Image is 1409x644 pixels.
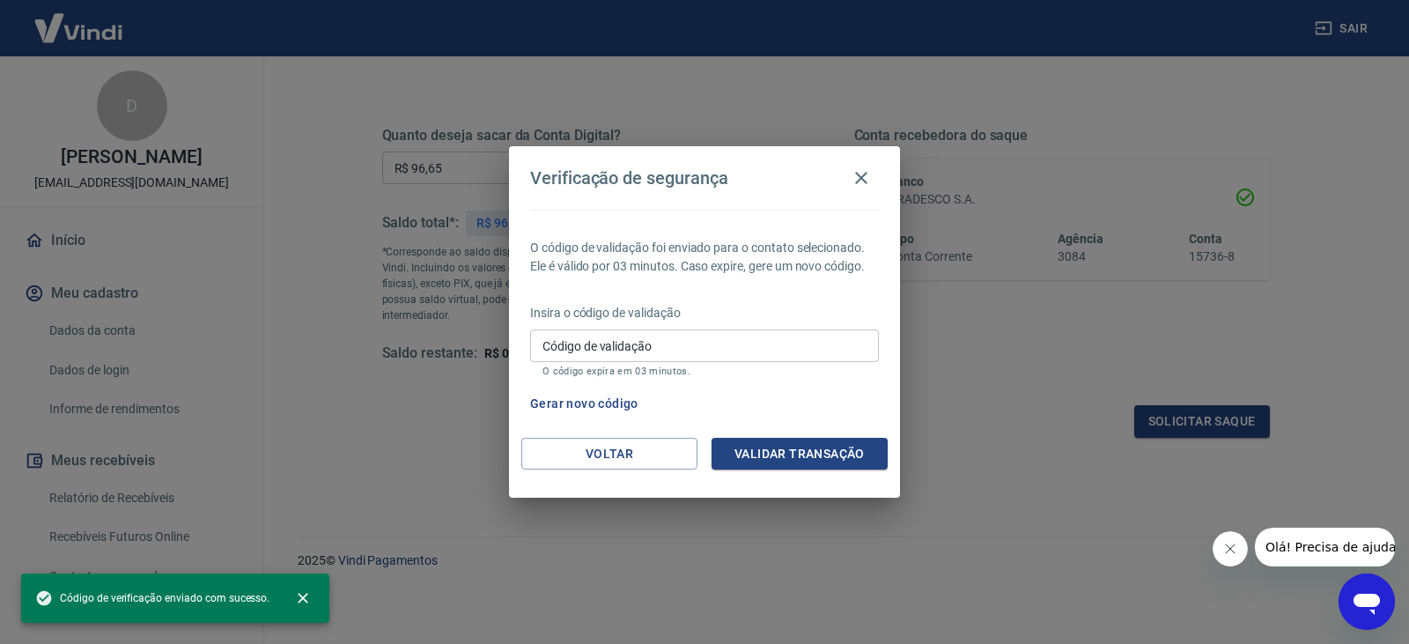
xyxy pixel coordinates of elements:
iframe: Fechar mensagem [1213,531,1248,566]
h4: Verificação de segurança [530,167,728,189]
iframe: Mensagem da empresa [1255,528,1395,566]
button: Voltar [521,438,697,470]
p: O código de validação foi enviado para o contato selecionado. Ele é válido por 03 minutos. Caso e... [530,239,879,276]
p: Insira o código de validação [530,304,879,322]
iframe: Botão para abrir a janela de mensagens [1339,574,1395,630]
button: Gerar novo código [523,388,645,420]
button: Validar transação [712,438,888,470]
button: close [284,579,322,618]
p: O código expira em 03 minutos. [542,366,867,377]
span: Código de verificação enviado com sucesso. [35,589,269,607]
span: Olá! Precisa de ajuda? [11,12,148,26]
